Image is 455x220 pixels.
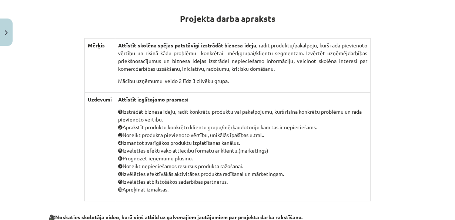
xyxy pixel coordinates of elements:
[118,42,256,49] strong: Attīstīt skolēna spējas patstāvīgi izstrādāt biznesa ideju
[118,108,367,193] p: ➊ Izstrādāt biznesa ideju, radīt konkrētu produktu vai pakalpojumu, kurš risina konkrētu problēmu...
[88,96,112,103] b: Uzdevumi
[118,96,188,103] strong: Attīstīt izglītojamo prasmes:
[88,42,105,49] b: Mērķis
[180,13,275,24] strong: Projekta darba apraksts
[118,41,367,73] p: , radīt produktu/pakalpoju, kurš rada pievienoto vērtību un risinā kādu problēmu konkrētai mērķgr...
[118,77,367,85] p: Mācību uzņēmumu veido 2 līdz 3 cilvēku grupa.
[5,30,8,35] img: icon-close-lesson-0947bae3869378f0d4975bcd49f059093ad1ed9edebbc8119c70593378902aed.svg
